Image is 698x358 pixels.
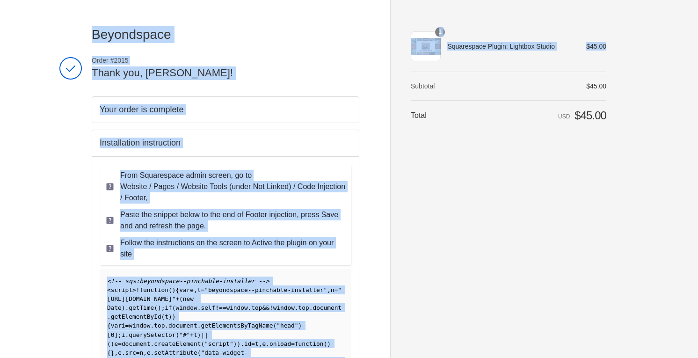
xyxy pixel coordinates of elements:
[179,331,190,338] span: "#"
[313,304,342,311] span: document
[107,349,111,356] span: {
[175,286,179,293] span: {
[100,104,351,115] h2: Your order is complete
[291,340,295,347] span: =
[201,331,208,338] span: ||
[204,286,327,293] span: "beyondspace--pinchable-installer"
[129,331,175,338] span: querySelector
[107,278,269,285] span: <!-- sqs:beyondspace--pinchable-installer -->
[172,286,176,293] span: )
[114,331,118,338] span: ]
[179,286,190,293] span: var
[125,349,136,356] span: src
[120,209,346,232] p: Paste the snippet below to the end of Footer injection, press Save and and refresh the page.
[122,304,125,311] span: )
[298,322,302,329] span: )
[111,349,115,356] span: }
[161,304,165,311] span: ;
[273,322,277,329] span: (
[262,304,269,311] span: &&
[165,304,172,311] span: if
[172,304,176,311] span: (
[154,349,197,356] span: setAttribute
[334,286,338,293] span: =
[154,322,165,329] span: top
[151,322,154,329] span: .
[139,349,143,356] span: n
[172,313,176,320] span: )
[197,322,201,329] span: .
[111,322,122,329] span: var
[92,27,171,42] span: Beyondspace
[114,340,118,347] span: e
[251,304,262,311] span: top
[251,340,255,347] span: =
[168,322,197,329] span: document
[259,340,262,347] span: ,
[158,304,161,311] span: )
[176,304,197,311] span: window
[129,322,150,329] span: window
[136,286,140,293] span: !
[558,113,570,120] span: USD
[586,43,606,50] span: $45.00
[215,304,226,311] span: !==
[327,340,331,347] span: )
[122,349,125,356] span: .
[269,304,273,311] span: !
[129,304,154,311] span: getTime
[143,349,147,356] span: ,
[309,304,313,311] span: .
[175,295,179,302] span: +
[255,340,259,347] span: t
[194,286,197,293] span: ,
[125,304,129,311] span: .
[197,304,201,311] span: .
[120,237,346,260] p: Follow the instructions on the screen to Active the plugin on your site
[574,109,606,122] span: $45.00
[204,340,233,347] span: "script"
[165,322,168,329] span: .
[107,331,111,338] span: [
[107,340,111,347] span: (
[118,340,122,347] span: =
[136,349,140,356] span: =
[107,304,122,311] span: Date
[226,304,247,311] span: window
[147,349,151,356] span: e
[168,286,172,293] span: (
[201,340,204,347] span: (
[324,340,327,347] span: (
[201,286,204,293] span: =
[122,340,151,347] span: document
[266,340,269,347] span: .
[269,340,291,347] span: onload
[154,340,201,347] span: createElement
[295,304,298,311] span: .
[411,111,427,119] span: Total
[161,313,165,320] span: (
[273,304,295,311] span: window
[295,340,324,347] span: function
[201,304,215,311] span: self
[276,322,298,329] span: "head"
[248,304,252,311] span: .
[107,286,111,293] span: <
[111,331,115,338] span: 0
[125,322,129,329] span: =
[447,42,573,51] span: Squarespace Plugin: Lightbox Studio
[262,340,266,347] span: e
[194,331,197,338] span: t
[122,322,125,329] span: i
[107,313,111,320] span: .
[175,331,179,338] span: (
[151,349,154,356] span: .
[165,313,168,320] span: t
[154,304,158,311] span: (
[197,349,201,356] span: (
[435,27,445,37] span: 1
[168,313,172,320] span: )
[244,340,251,347] span: id
[92,56,359,65] span: Order #2015
[111,340,115,347] span: (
